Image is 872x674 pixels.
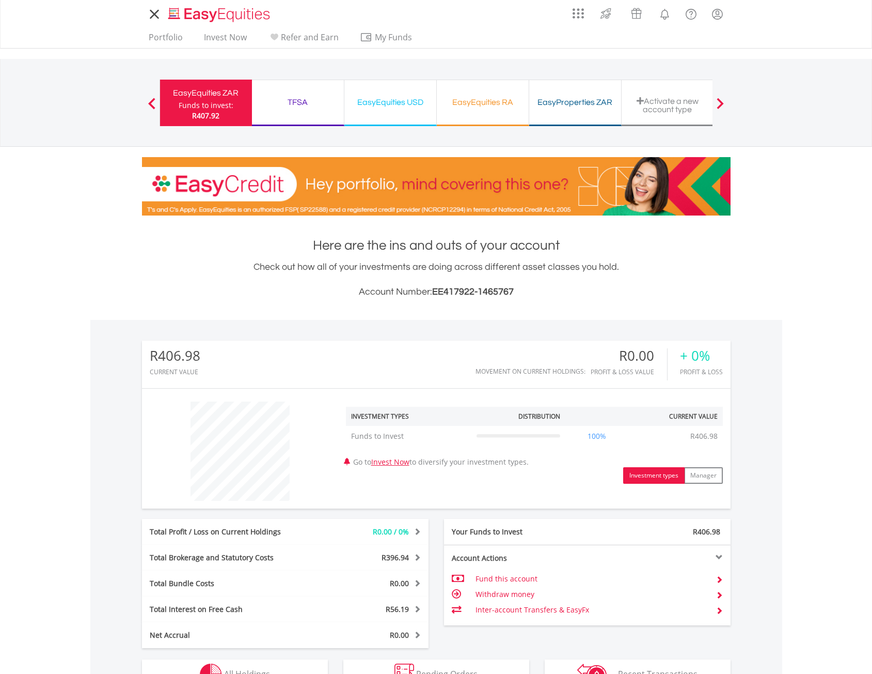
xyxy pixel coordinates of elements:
[565,426,628,447] td: 100%
[475,587,707,602] td: Withdraw money
[573,8,584,19] img: grid-menu-icon.svg
[680,369,723,375] div: Profit & Loss
[680,348,723,363] div: + 0%
[142,260,731,299] div: Check out how all of your investments are doing across different asset classes you hold.
[386,604,409,614] span: R56.19
[518,412,560,421] div: Distribution
[192,111,219,120] span: R407.92
[264,32,343,48] a: Refer and Earn
[684,467,723,484] button: Manager
[432,287,514,297] span: EE417922-1465767
[693,527,720,537] span: R406.98
[142,157,731,216] img: EasyCredit Promotion Banner
[142,236,731,255] h1: Here are the ins and outs of your account
[443,95,522,110] div: EasyEquities RA
[591,348,667,363] div: R0.00
[281,32,339,43] span: Refer and Earn
[179,100,233,111] div: Funds to invest:
[166,86,246,100] div: EasyEquities ZAR
[685,426,723,447] td: R406.98
[623,467,685,484] button: Investment types
[142,630,309,640] div: Net Accrual
[142,578,309,589] div: Total Bundle Costs
[566,3,591,19] a: AppsGrid
[628,5,645,22] img: vouchers-v2.svg
[150,369,200,375] div: CURRENT VALUE
[373,527,409,537] span: R0.00 / 0%
[704,3,731,25] a: My Profile
[142,553,309,563] div: Total Brokerage and Statutory Costs
[382,553,409,562] span: R396.94
[678,3,704,23] a: FAQ's and Support
[360,30,427,44] span: My Funds
[390,630,409,640] span: R0.00
[142,527,309,537] div: Total Profit / Loss on Current Holdings
[535,95,615,110] div: EasyProperties ZAR
[346,407,471,426] th: Investment Types
[142,604,309,615] div: Total Interest on Free Cash
[628,407,723,426] th: Current Value
[166,6,274,23] img: EasyEquities_Logo.png
[145,32,187,48] a: Portfolio
[150,348,200,363] div: R406.98
[200,32,251,48] a: Invest Now
[371,457,409,467] a: Invest Now
[346,426,471,447] td: Funds to Invest
[338,396,731,484] div: Go to to diversify your investment types.
[351,95,430,110] div: EasyEquities USD
[475,602,707,618] td: Inter-account Transfers & EasyFx
[444,553,588,563] div: Account Actions
[621,3,652,22] a: Vouchers
[258,95,338,110] div: TFSA
[475,368,585,375] div: Movement on Current Holdings:
[597,5,614,22] img: thrive-v2.svg
[142,285,731,299] h3: Account Number:
[591,369,667,375] div: Profit & Loss Value
[652,3,678,23] a: Notifications
[444,527,588,537] div: Your Funds to Invest
[475,571,707,587] td: Fund this account
[390,578,409,588] span: R0.00
[164,3,274,23] a: Home page
[628,97,707,114] div: Activate a new account type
